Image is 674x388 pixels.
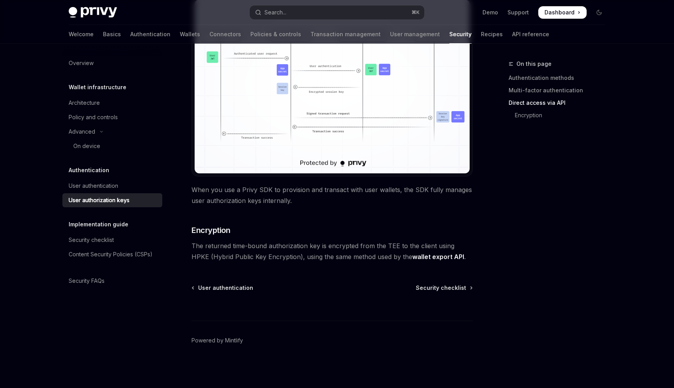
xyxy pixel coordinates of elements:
[411,9,420,16] span: ⌘ K
[509,84,612,97] a: Multi-factor authentication
[516,59,552,69] span: On this page
[103,25,121,44] a: Basics
[482,9,498,16] a: Demo
[390,25,440,44] a: User management
[69,276,105,286] div: Security FAQs
[62,274,162,288] a: Security FAQs
[449,25,472,44] a: Security
[538,6,587,19] a: Dashboard
[62,56,162,70] a: Overview
[62,247,162,261] a: Content Security Policies (CSPs)
[192,337,243,344] a: Powered by Mintlify
[73,141,100,151] div: On device
[192,225,230,236] span: Encryption
[416,284,466,292] span: Security checklist
[130,25,170,44] a: Authentication
[593,6,605,19] button: Toggle dark mode
[62,139,162,153] a: On device
[69,83,126,92] h5: Wallet infrastructure
[509,72,612,84] a: Authentication methods
[62,193,162,207] a: User authorization keys
[62,179,162,193] a: User authentication
[69,250,153,259] div: Content Security Policies (CSPs)
[250,5,424,19] button: Open search
[416,284,472,292] a: Security checklist
[69,196,129,205] div: User authorization keys
[192,184,473,206] span: When you use a Privy SDK to provision and transact with user wallets, the SDK fully manages user ...
[310,25,381,44] a: Transaction management
[250,25,301,44] a: Policies & controls
[62,110,162,124] a: Policy and controls
[545,9,575,16] span: Dashboard
[69,98,100,108] div: Architecture
[180,25,200,44] a: Wallets
[69,127,95,136] div: Advanced
[198,284,253,292] span: User authentication
[209,25,241,44] a: Connectors
[264,8,286,17] div: Search...
[69,58,94,68] div: Overview
[507,9,529,16] a: Support
[69,113,118,122] div: Policy and controls
[69,181,118,190] div: User authentication
[509,97,612,109] a: Direct access via API
[509,109,612,122] a: Encryption
[69,220,128,229] h5: Implementation guide
[481,25,503,44] a: Recipes
[62,233,162,247] a: Security checklist
[62,96,162,110] a: Architecture
[69,25,94,44] a: Welcome
[62,125,162,139] button: Toggle Advanced section
[512,25,549,44] a: API reference
[69,7,117,18] img: dark logo
[192,284,253,292] a: User authentication
[192,240,473,262] span: The returned time-bound authorization key is encrypted from the TEE to the client using HPKE (Hyb...
[69,235,114,245] div: Security checklist
[412,253,464,261] a: wallet export API
[69,166,109,175] h5: Authentication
